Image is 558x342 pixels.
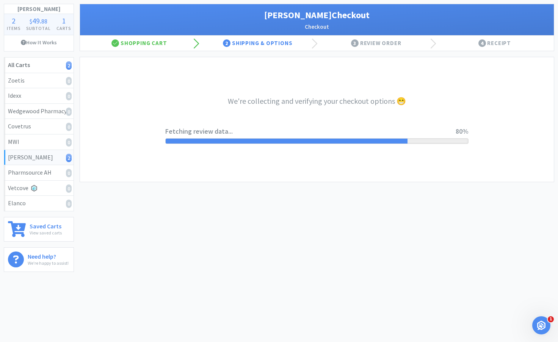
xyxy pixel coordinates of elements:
[4,4,74,14] h1: [PERSON_NAME]
[351,39,359,47] span: 3
[8,91,70,101] div: Idexx
[24,25,54,32] h4: Subtotal
[8,76,70,86] div: Zoetis
[4,217,74,242] a: Saved CartsView saved carts
[62,16,66,25] span: 1
[223,39,230,47] span: 2
[4,119,74,134] a: Covetrus0
[66,108,72,116] i: 0
[532,316,550,334] iframe: Intercom live chat
[66,123,72,131] i: 0
[4,73,74,89] a: Zoetis0
[66,138,72,147] i: 0
[32,16,40,25] span: 49
[4,150,74,166] a: [PERSON_NAME]2
[24,17,54,25] div: .
[66,77,72,85] i: 0
[66,169,72,177] i: 0
[8,183,70,193] div: Vetcove
[88,8,546,22] h1: [PERSON_NAME] Checkout
[8,106,70,116] div: Wedgewood Pharmacy
[66,200,72,208] i: 0
[4,104,74,119] a: Wedgewood Pharmacy0
[88,22,546,31] h2: Checkout
[199,36,317,51] div: Shipping & Options
[8,61,30,69] strong: All Carts
[28,251,69,259] h6: Need help?
[8,122,70,131] div: Covetrus
[165,95,469,107] h3: We're collecting and verifying your checkout options 😁
[66,184,72,193] i: 0
[4,25,24,32] h4: Items
[30,229,62,236] p: View saved carts
[4,196,74,211] a: Elanco0
[8,153,70,162] div: [PERSON_NAME]
[4,35,74,50] a: How It Works
[28,259,69,267] p: We're happy to assist!
[41,17,47,25] span: 88
[30,221,62,229] h6: Saved Carts
[548,316,554,322] span: 1
[12,16,16,25] span: 2
[66,92,72,100] i: 0
[317,36,436,51] div: Review Order
[4,165,74,181] a: Pharmsource AH0
[456,127,469,136] span: 80%
[30,17,32,25] span: $
[8,137,70,147] div: MWI
[66,61,72,70] i: 2
[478,39,486,47] span: 4
[8,198,70,208] div: Elanco
[4,58,74,73] a: All Carts2
[4,181,74,196] a: Vetcove0
[66,154,72,162] i: 2
[53,25,74,32] h4: Carts
[4,134,74,150] a: MWI0
[436,36,554,51] div: Receipt
[165,126,456,137] span: Fetching review data...
[8,168,70,178] div: Pharmsource AH
[80,36,199,51] div: Shopping Cart
[4,88,74,104] a: Idexx0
